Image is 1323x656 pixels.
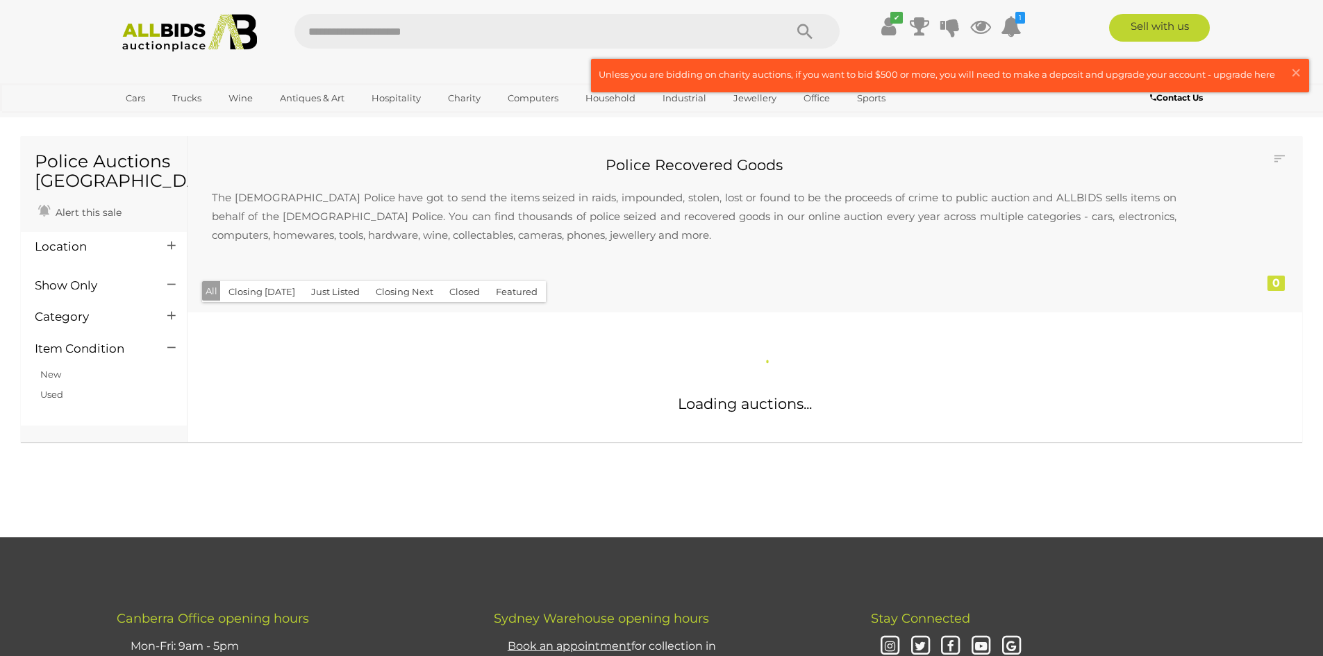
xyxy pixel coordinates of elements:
[1267,276,1285,291] div: 0
[441,281,488,303] button: Closed
[363,87,430,110] a: Hospitality
[879,14,899,39] a: ✔
[499,87,567,110] a: Computers
[494,611,709,626] span: Sydney Warehouse opening hours
[871,611,970,626] span: Stay Connected
[219,87,262,110] a: Wine
[40,389,63,400] a: Used
[35,152,173,190] h1: Police Auctions [GEOGRAPHIC_DATA]
[52,206,122,219] span: Alert this sale
[488,281,546,303] button: Featured
[1290,59,1302,86] span: ×
[35,279,147,292] h4: Show Only
[1150,90,1206,106] a: Contact Us
[220,281,303,303] button: Closing [DATE]
[198,157,1190,173] h2: Police Recovered Goods
[303,281,368,303] button: Just Listed
[35,240,147,253] h4: Location
[794,87,839,110] a: Office
[576,87,644,110] a: Household
[40,369,61,380] a: New
[198,174,1190,258] p: The [DEMOGRAPHIC_DATA] Police have got to send the items seized in raids, impounded, stolen, lost...
[117,87,154,110] a: Cars
[439,87,490,110] a: Charity
[271,87,353,110] a: Antiques & Art
[117,611,309,626] span: Canberra Office opening hours
[1001,14,1022,39] a: 1
[1109,14,1210,42] a: Sell with us
[770,14,840,49] button: Search
[1150,92,1203,103] b: Contact Us
[508,639,631,653] u: Book an appointment
[678,395,812,412] span: Loading auctions...
[890,12,903,24] i: ✔
[163,87,210,110] a: Trucks
[35,310,147,323] h4: Category
[35,342,147,355] h4: Item Condition
[115,14,265,52] img: Allbids.com.au
[367,281,442,303] button: Closing Next
[202,281,221,301] button: All
[724,87,785,110] a: Jewellery
[654,87,715,110] a: Industrial
[117,110,233,133] a: [GEOGRAPHIC_DATA]
[35,201,125,221] a: Alert this sale
[848,87,895,110] a: Sports
[1015,12,1025,24] i: 1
